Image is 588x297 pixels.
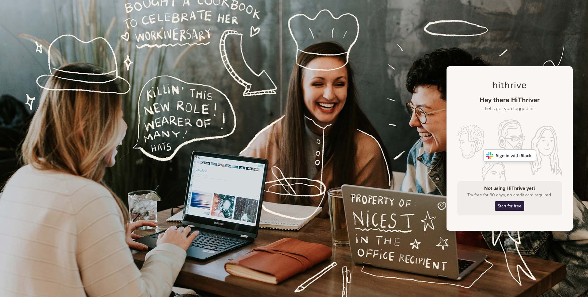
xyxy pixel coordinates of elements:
p: Try free for 30 days, no credit card required. [462,192,557,198]
small: Let's get you logged in. [457,106,562,112]
a: Start for free [495,201,524,211]
h4: Not using HiThrive yet? [462,186,557,191]
img: hithrive-logo-dark.4eb238aa.svg [493,82,526,88]
h1: Hey there HiThriver [457,96,562,112]
img: Sign in with Slack [483,149,536,162]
